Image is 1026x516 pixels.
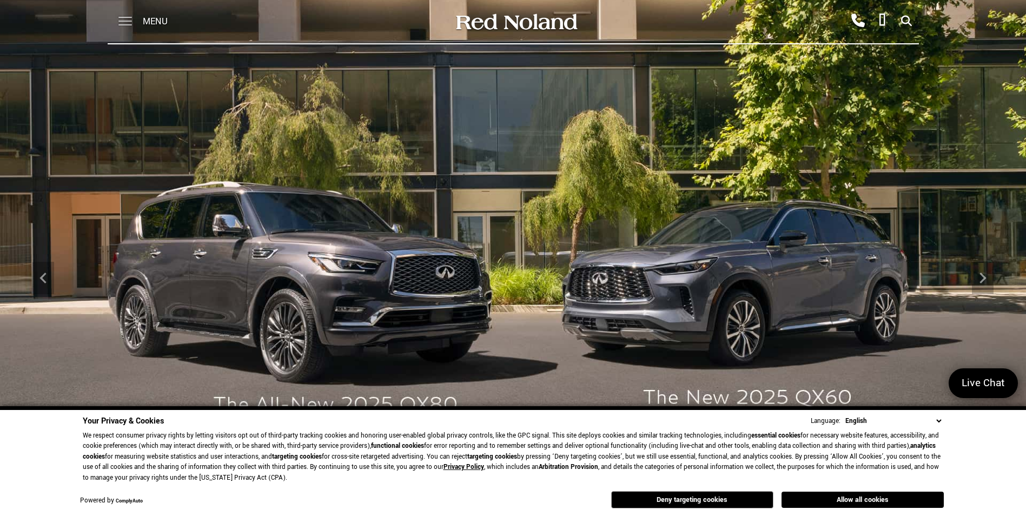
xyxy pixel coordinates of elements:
[811,418,840,425] div: Language:
[80,498,143,505] div: Powered by
[116,498,143,505] a: ComplyAuto
[444,462,484,472] a: Privacy Policy
[83,431,944,484] p: We respect consumer privacy rights by letting visitors opt out of third-party tracking cookies an...
[83,441,936,461] strong: analytics cookies
[782,492,944,508] button: Allow all cookies
[949,368,1018,398] a: Live Chat
[272,452,322,461] strong: targeting cookies
[611,491,773,508] button: Deny targeting cookies
[843,415,944,427] select: Language Select
[32,262,54,294] div: Previous
[956,376,1010,391] span: Live Chat
[467,452,517,461] strong: targeting cookies
[454,12,578,31] img: Red Noland Auto Group
[972,262,994,294] div: Next
[83,415,164,427] span: Your Privacy & Cookies
[751,431,800,440] strong: essential cookies
[539,462,598,472] strong: Arbitration Provision
[371,441,424,451] strong: functional cookies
